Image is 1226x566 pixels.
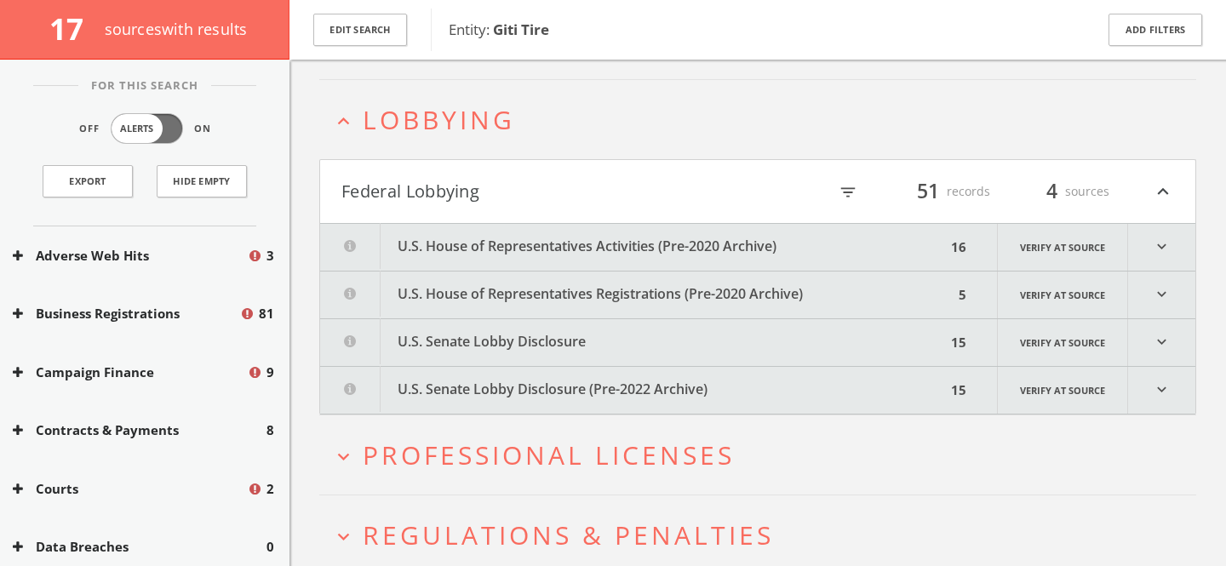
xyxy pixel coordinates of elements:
[341,177,758,206] button: Federal Lobbying
[259,304,274,323] span: 81
[13,363,247,382] button: Campaign Finance
[78,77,211,94] span: For This Search
[363,517,774,552] span: Regulations & Penalties
[493,20,549,39] b: Giti Tire
[313,14,407,47] button: Edit Search
[332,110,355,133] i: expand_less
[1007,177,1109,206] div: sources
[1128,367,1195,414] i: expand_more
[363,437,735,472] span: Professional Licenses
[194,122,211,136] span: On
[266,537,274,557] span: 0
[946,367,971,414] div: 15
[997,224,1128,271] a: Verify at source
[13,537,266,557] button: Data Breaches
[157,165,247,197] button: Hide Empty
[320,224,946,271] button: U.S. House of Representatives Activities (Pre-2020 Archive)
[13,246,247,266] button: Adverse Web Hits
[1109,14,1202,47] button: Add Filters
[449,20,549,39] span: Entity:
[320,367,946,414] button: U.S. Senate Lobby Disclosure (Pre-2022 Archive)
[888,177,990,206] div: records
[1128,319,1195,366] i: expand_more
[43,165,133,197] a: Export
[13,479,247,499] button: Courts
[1152,177,1174,206] i: expand_less
[1039,176,1065,206] span: 4
[946,224,971,271] div: 16
[363,102,515,137] span: Lobbying
[332,525,355,548] i: expand_more
[332,445,355,468] i: expand_more
[13,420,266,440] button: Contracts & Payments
[320,272,954,318] button: U.S. House of Representatives Registrations (Pre-2020 Archive)
[320,319,946,366] button: U.S. Senate Lobby Disclosure
[946,319,971,366] div: 15
[839,183,857,202] i: filter_list
[105,19,248,39] span: source s with results
[909,176,947,206] span: 51
[997,272,1128,318] a: Verify at source
[49,9,98,49] span: 17
[954,272,971,318] div: 5
[1128,272,1195,318] i: expand_more
[266,246,274,266] span: 3
[332,106,1196,134] button: expand_lessLobbying
[266,420,274,440] span: 8
[332,521,1196,549] button: expand_moreRegulations & Penalties
[332,441,1196,469] button: expand_moreProfessional Licenses
[266,479,274,499] span: 2
[79,122,100,136] span: Off
[13,304,239,323] button: Business Registrations
[266,363,274,382] span: 9
[1128,224,1195,271] i: expand_more
[997,367,1128,414] a: Verify at source
[997,319,1128,366] a: Verify at source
